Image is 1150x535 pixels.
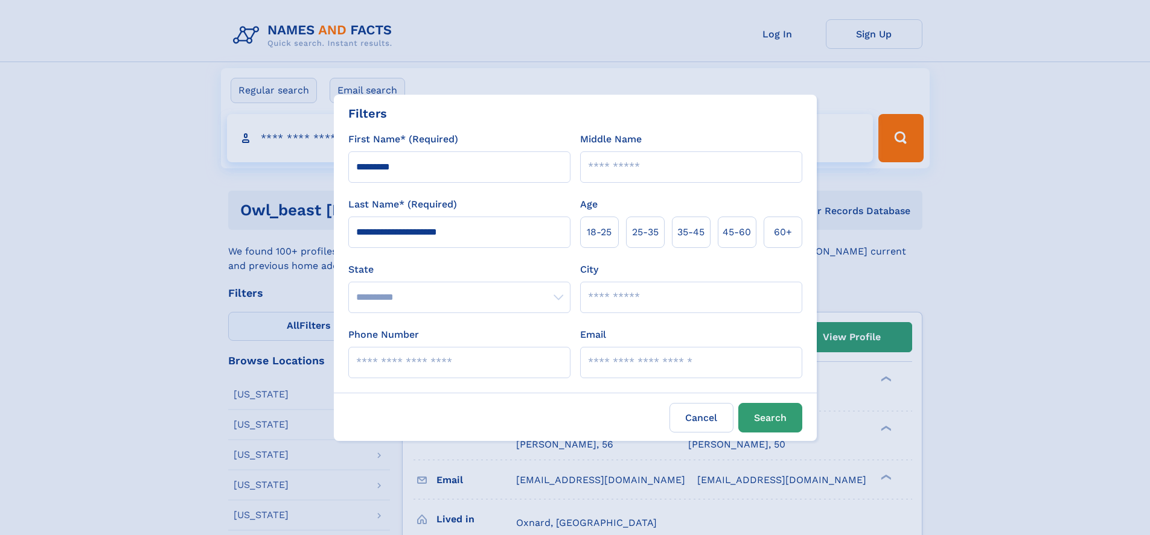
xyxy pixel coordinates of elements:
button: Search [738,403,802,432]
label: Cancel [669,403,733,432]
span: 35‑45 [677,225,704,239]
label: State [348,262,570,277]
label: Last Name* (Required) [348,197,457,212]
label: Email [580,328,606,342]
label: Middle Name [580,132,642,147]
span: 60+ [774,225,792,239]
label: Phone Number [348,328,419,342]
label: Age [580,197,598,212]
span: 45‑60 [723,225,751,239]
label: City [580,262,598,277]
span: 25‑35 [632,225,659,239]
div: Filters [348,104,387,122]
span: 18‑25 [587,225,612,239]
label: First Name* (Required) [348,132,458,147]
